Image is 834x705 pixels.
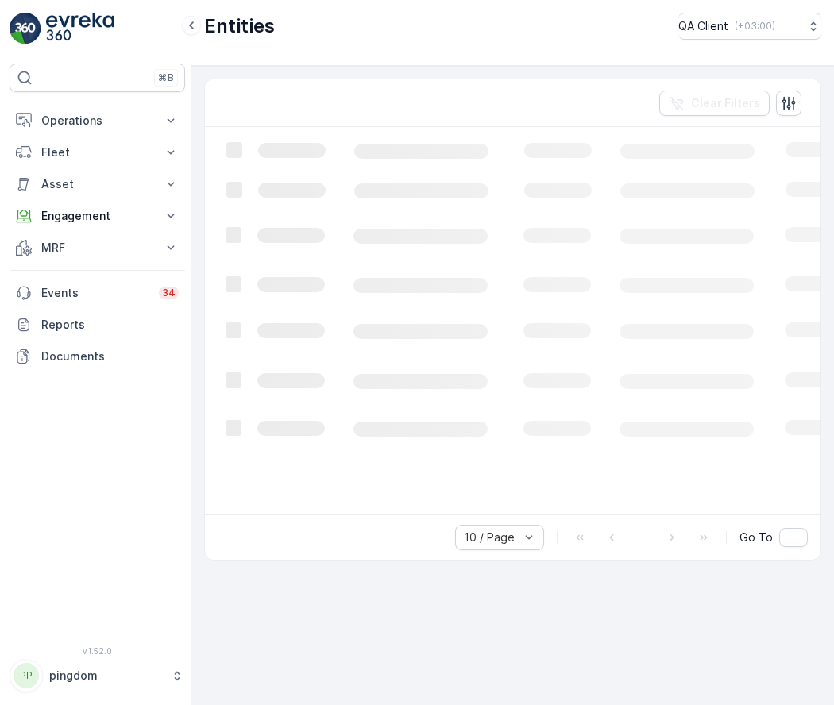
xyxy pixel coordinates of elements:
[41,208,153,224] p: Engagement
[10,168,185,200] button: Asset
[659,91,770,116] button: Clear Filters
[10,646,185,656] span: v 1.52.0
[10,200,185,232] button: Engagement
[41,176,153,192] p: Asset
[41,285,149,301] p: Events
[204,13,275,39] p: Entities
[10,13,41,44] img: logo
[10,232,185,264] button: MRF
[158,71,174,84] p: ⌘B
[10,137,185,168] button: Fleet
[41,317,179,333] p: Reports
[14,663,39,688] div: PP
[10,341,185,372] a: Documents
[10,105,185,137] button: Operations
[41,349,179,364] p: Documents
[678,18,728,34] p: QA Client
[41,113,153,129] p: Operations
[162,287,176,299] p: 34
[678,13,821,40] button: QA Client(+03:00)
[691,95,760,111] p: Clear Filters
[10,309,185,341] a: Reports
[41,240,153,256] p: MRF
[41,144,153,160] p: Fleet
[46,13,114,44] img: logo_light-DOdMpM7g.png
[10,277,185,309] a: Events34
[739,530,773,545] span: Go To
[49,668,163,684] p: pingdom
[10,659,185,692] button: PPpingdom
[735,20,775,33] p: ( +03:00 )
